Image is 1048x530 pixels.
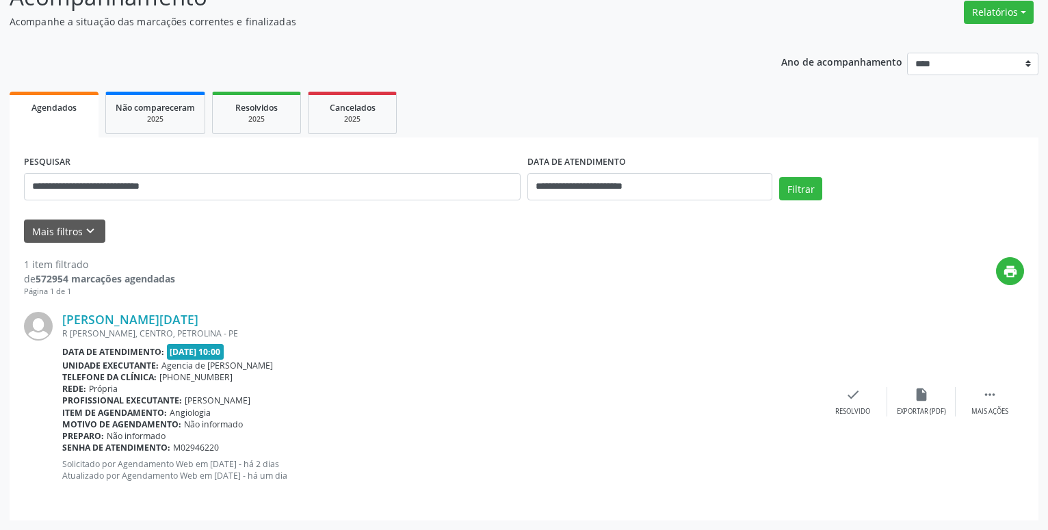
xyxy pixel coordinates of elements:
[36,272,175,285] strong: 572954 marcações agendadas
[62,371,157,383] b: Telefone da clínica:
[159,371,233,383] span: [PHONE_NUMBER]
[527,152,626,173] label: DATA DE ATENDIMENTO
[914,387,929,402] i: insert_drive_file
[982,387,997,402] i: 
[62,360,159,371] b: Unidade executante:
[781,53,902,70] p: Ano de acompanhamento
[24,286,175,297] div: Página 1 de 1
[167,344,224,360] span: [DATE] 10:00
[318,114,387,124] div: 2025
[10,14,730,29] p: Acompanhe a situação das marcações correntes e finalizadas
[107,430,166,442] span: Não informado
[62,383,86,395] b: Rede:
[897,407,946,416] div: Exportar (PDF)
[846,387,861,402] i: check
[62,458,819,481] p: Solicitado por Agendamento Web em [DATE] - há 2 dias Atualizado por Agendamento Web em [DATE] - h...
[62,442,170,453] b: Senha de atendimento:
[31,102,77,114] span: Agendados
[971,407,1008,416] div: Mais ações
[116,102,195,114] span: Não compareceram
[62,328,819,339] div: R [PERSON_NAME], CENTRO, PETROLINA - PE
[62,395,182,406] b: Profissional executante:
[24,312,53,341] img: img
[1003,264,1018,279] i: print
[173,442,219,453] span: M02946220
[62,419,181,430] b: Motivo de agendamento:
[779,177,822,200] button: Filtrar
[24,152,70,173] label: PESQUISAR
[116,114,195,124] div: 2025
[24,257,175,271] div: 1 item filtrado
[235,102,278,114] span: Resolvidos
[185,395,250,406] span: [PERSON_NAME]
[83,224,98,239] i: keyboard_arrow_down
[62,407,167,419] b: Item de agendamento:
[184,419,243,430] span: Não informado
[222,114,291,124] div: 2025
[964,1,1034,24] button: Relatórios
[62,346,164,358] b: Data de atendimento:
[835,407,870,416] div: Resolvido
[62,312,198,327] a: [PERSON_NAME][DATE]
[996,257,1024,285] button: print
[330,102,376,114] span: Cancelados
[24,271,175,286] div: de
[89,383,118,395] span: Própria
[24,220,105,243] button: Mais filtroskeyboard_arrow_down
[62,430,104,442] b: Preparo:
[170,407,211,419] span: Angiologia
[161,360,273,371] span: Agencia de [PERSON_NAME]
